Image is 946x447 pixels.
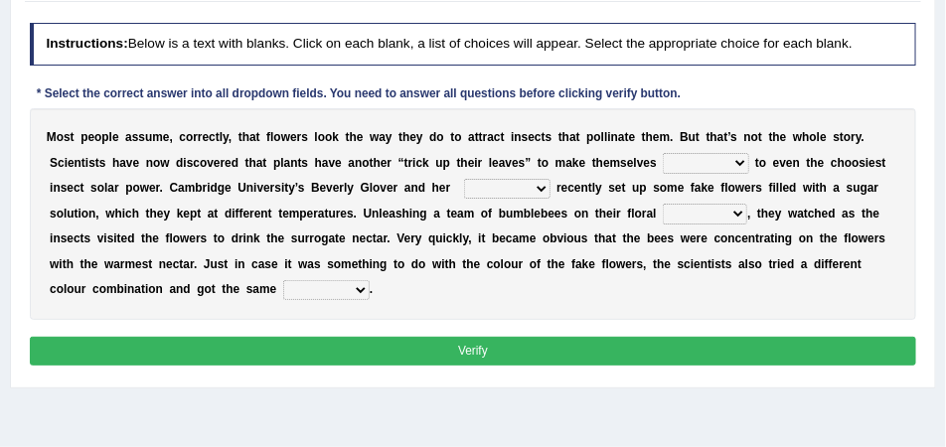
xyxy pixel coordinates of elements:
b: s [860,156,867,170]
b: w [793,130,802,144]
b: h [112,156,119,170]
b: o [325,130,332,144]
b: l [817,130,820,144]
b: t [263,156,267,170]
b: t [450,130,454,144]
b: e [678,181,685,195]
b: i [85,156,88,170]
b: e [133,156,140,170]
b: n [793,156,800,170]
b: a [499,156,506,170]
b: “ [398,156,404,170]
b: y [347,181,354,195]
b: s [64,130,71,144]
b: y [223,130,229,144]
b: e [67,181,74,195]
b: s [138,130,145,144]
b: S [50,156,58,170]
b: t [592,156,596,170]
b: o [437,130,444,144]
b: a [695,181,702,195]
b: h [350,130,357,144]
b: e [773,156,780,170]
b: e [615,181,622,195]
b: k [422,156,429,170]
b: h [315,156,322,170]
b: l [280,156,283,170]
b: t [216,130,220,144]
b: k [702,181,709,195]
b: h [374,156,381,170]
b: o [594,130,601,144]
b: ” [526,156,532,170]
b: e [225,156,232,170]
b: a [349,156,356,170]
b: t [256,130,260,144]
b: e [869,156,876,170]
b: y [288,181,295,195]
b: t [758,130,762,144]
b: e [68,156,75,170]
b: r [556,181,561,195]
b: e [225,181,232,195]
b: n [75,156,81,170]
b: e [387,181,394,195]
b: h [838,156,845,170]
b: t [245,156,249,170]
b: d [232,156,238,170]
b: s [620,156,627,170]
b: B [680,130,689,144]
b: o [542,156,549,170]
b: v [207,156,214,170]
b: l [220,130,223,144]
b: e [561,181,568,195]
b: s [546,130,552,144]
b: a [569,130,576,144]
b: t [588,181,592,195]
b: y [416,130,423,144]
b: i [866,156,868,170]
b: a [125,130,132,144]
b: m [185,181,196,195]
b: c [179,130,186,144]
b: s [61,181,68,195]
b: i [253,181,256,195]
b: ’ [728,130,731,144]
b: , [170,130,173,144]
b: y [595,181,602,195]
b: e [780,130,787,144]
b: m [610,156,621,170]
b: e [820,130,827,144]
b: a [565,156,572,170]
b: v [126,156,133,170]
b: o [97,181,104,195]
b: d [418,181,425,195]
b: U [237,181,246,195]
b: s [650,156,657,170]
b: w [370,130,379,144]
b: M [47,130,57,144]
b: o [751,130,758,144]
b: v [326,181,333,195]
b: r [388,156,393,170]
b: a [322,156,329,170]
b: e [409,130,416,144]
b: d [176,156,183,170]
b: e [644,156,651,170]
b: e [603,156,610,170]
b: B [311,181,320,195]
b: h [402,130,409,144]
b: e [149,181,156,195]
b: e [203,130,210,144]
b: o [852,156,859,170]
b: c [494,130,501,144]
b: e [512,156,519,170]
b: k [572,156,579,170]
b: h [710,130,717,144]
b: s [90,181,97,195]
b: w [281,130,290,144]
b: p [101,130,108,144]
b: t [724,130,728,144]
b: e [529,130,536,144]
b: o [200,156,207,170]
